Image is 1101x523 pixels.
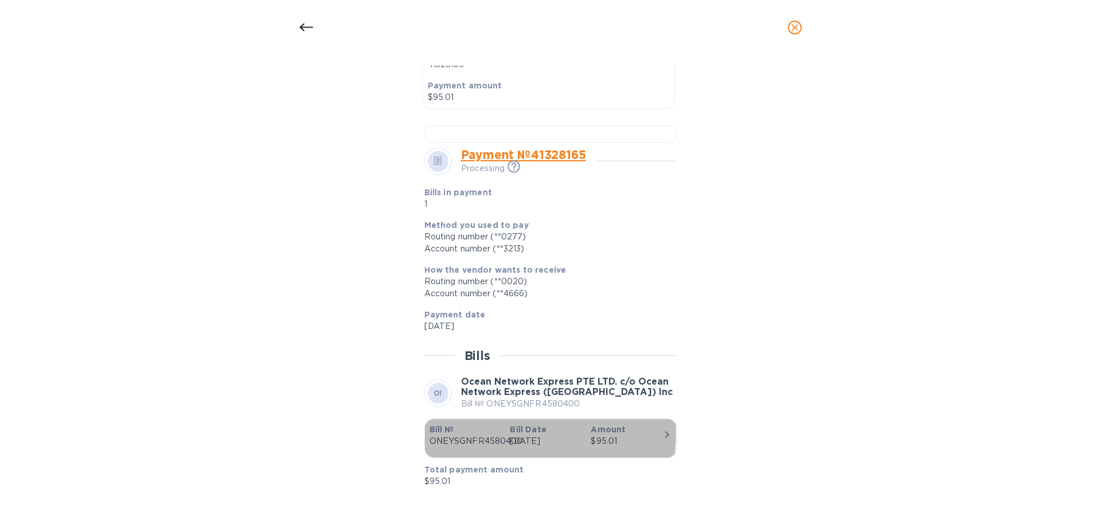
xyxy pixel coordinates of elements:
button: close [781,14,809,41]
b: Total payment amount [424,465,524,474]
b: Bills in payment [424,188,492,197]
p: $95.01 [428,91,669,103]
b: Amount [591,425,626,434]
a: Payment № 41328165 [461,148,586,162]
b: Ocean Network Express PTE LTD. c/o Ocean Network Express ([GEOGRAPHIC_DATA]) Inc [461,376,673,398]
div: Account number (**4666) [424,288,668,300]
b: Method you used to pay [424,220,529,230]
b: Bill № [430,425,454,434]
p: 1 [424,198,587,210]
b: How the vendor wants to receive [424,265,567,274]
b: Payment date [424,310,486,319]
p: [DATE] [424,320,668,332]
p: $95.01 [424,475,668,487]
p: [DATE] [510,435,581,447]
b: OI [434,389,442,397]
b: Payment amount [428,81,502,90]
b: Bill Date [510,425,546,434]
p: ONEYSGNFR4580400 [430,435,501,447]
p: Bill № ONEYSGNFR4580400 [461,398,677,410]
div: Routing number (**0020) [424,276,668,288]
div: $95.01 [591,435,662,447]
div: Account number (**3213) [424,243,668,255]
button: Bill №ONEYSGNFR4580400Bill Date[DATE]Amount$95.01 [424,419,677,458]
h2: Bills [464,348,490,363]
p: Processing [461,162,505,175]
div: Routing number (**0277) [424,231,668,243]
